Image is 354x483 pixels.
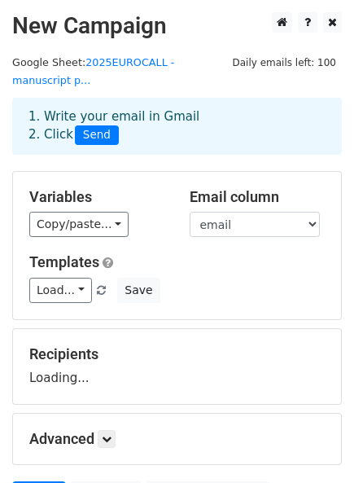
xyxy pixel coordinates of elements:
h5: Recipients [29,345,325,363]
h5: Advanced [29,430,325,448]
div: Loading... [29,345,325,388]
div: 1. Write your email in Gmail 2. Click [16,108,338,145]
span: Send [75,125,119,145]
h5: Email column [190,188,326,206]
h2: New Campaign [12,12,342,40]
h5: Variables [29,188,165,206]
a: Load... [29,278,92,303]
a: 2025EUROCALL - manuscript p... [12,56,174,87]
a: Copy/paste... [29,212,129,237]
a: Daily emails left: 100 [226,56,342,68]
button: Save [117,278,160,303]
a: Templates [29,253,99,270]
span: Daily emails left: 100 [226,54,342,72]
small: Google Sheet: [12,56,174,87]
